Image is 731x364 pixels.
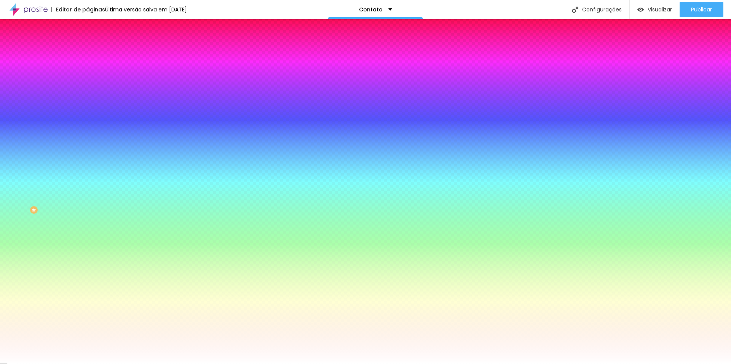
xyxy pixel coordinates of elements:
[648,6,672,13] font: Visualizar
[56,6,105,13] font: Editor de páginas
[630,2,680,17] button: Visualizar
[691,6,712,13] font: Publicar
[582,6,622,13] font: Configurações
[572,6,578,13] img: Ícone
[359,6,383,13] font: Contato
[105,6,187,13] font: Última versão salva em [DATE]
[637,6,644,13] img: view-1.svg
[680,2,723,17] button: Publicar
